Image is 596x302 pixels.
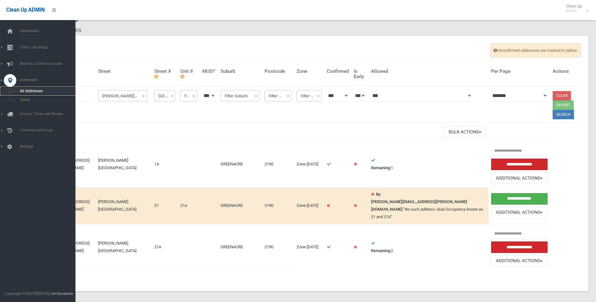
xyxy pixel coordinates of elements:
[18,45,80,50] span: Tasks / Bookings
[294,224,324,270] td: Zone [DATE]
[491,69,547,74] h4: Per Page
[182,92,195,100] span: Filter Unit #
[98,90,147,101] span: Hewitt Street (GREENACRE)
[369,224,489,270] td: 2
[553,69,578,74] h4: Actions
[218,224,262,270] td: GREENACRE
[152,141,178,187] td: 1A
[491,207,547,218] button: Additional Actions
[100,92,145,100] span: Hewitt Street (GREENACRE)
[154,69,176,79] h4: Street #
[96,224,152,270] td: [PERSON_NAME][GEOGRAPHIC_DATA]
[5,291,49,296] span: Copyright © [DATE]-[DATE]
[371,207,483,219] em: "No such address- Dual Occupancy known as 21 and 21A"
[327,69,349,74] h4: Confirmed
[265,90,292,101] span: Filter Postcode
[18,112,80,116] span: Drivers, Trucks and Routes
[354,69,366,79] h4: Is Early
[221,90,259,101] span: Filter Suburb
[218,141,262,187] td: GREENACRE
[563,4,588,13] span: Clean Up
[18,89,75,93] span: All Addresses
[154,90,175,101] span: Filter Street #
[18,144,80,149] span: Settings
[371,165,391,170] strong: Remaining:
[265,69,292,74] h4: Postcode
[553,110,574,119] button: Search
[18,62,80,66] span: Booking Collection Issues
[491,255,547,267] button: Additional Actions
[262,187,294,224] td: 2190
[202,69,216,74] h4: MUD?
[221,69,259,74] h4: Suburb
[178,187,200,224] td: 21a
[180,90,197,101] span: Filter Unit #
[156,92,174,100] span: Filter Street #
[553,91,571,100] a: Clear
[553,100,574,110] button: Export
[18,29,80,33] span: Dashboard
[98,69,149,74] h4: Street
[180,69,197,79] h4: Unit #
[297,90,322,101] span: Filter Zone
[152,187,178,224] td: 21
[371,248,391,253] strong: Remaining:
[369,141,489,187] td: 1
[444,126,486,138] button: Bulk Actions
[18,128,80,132] span: Communication Log
[152,224,178,270] td: 21A
[490,43,581,58] span: Unconfirmed addresses are marked in yellow.
[566,8,582,13] small: Admin
[266,92,290,100] span: Filter Postcode
[369,187,489,224] td: :
[294,141,324,187] td: Zone [DATE]
[50,291,73,296] strong: Jet Dynamics
[222,92,258,100] span: Filter Suburb
[371,192,467,212] strong: By [PERSON_NAME][EMAIL_ADDRESS][PERSON_NAME][DOMAIN_NAME]
[297,69,322,74] h4: Zone
[298,92,320,100] span: Filter Zone
[262,141,294,187] td: 2190
[18,78,80,82] span: Addresses
[96,141,152,187] td: [PERSON_NAME][GEOGRAPHIC_DATA]
[294,187,324,224] td: Zone [DATE]
[491,172,547,184] button: Additional Actions
[6,7,45,13] span: Clean Up ADMIN
[218,187,262,224] td: GREENACRE
[371,69,486,74] h4: Allowed
[262,224,294,270] td: 2190
[18,98,75,102] span: Zones
[96,187,152,224] td: [PERSON_NAME][GEOGRAPHIC_DATA]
